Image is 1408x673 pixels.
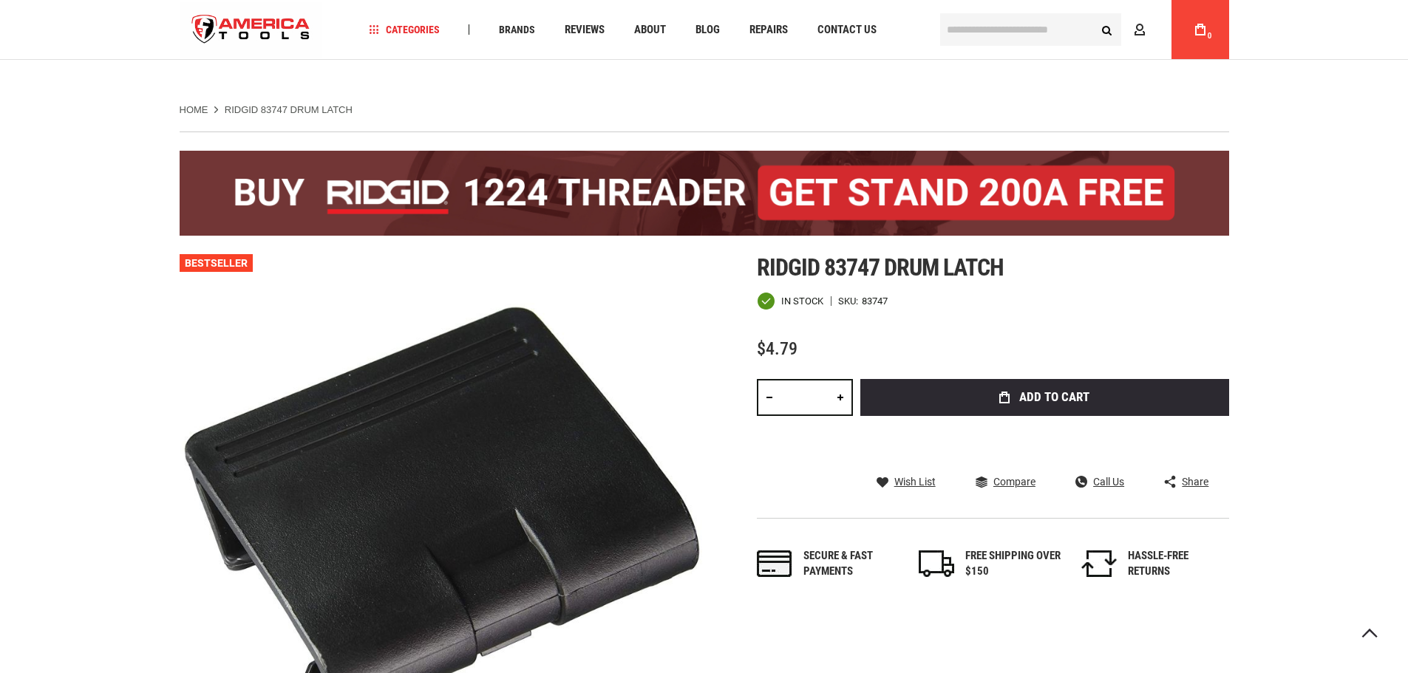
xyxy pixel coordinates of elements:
a: Wish List [877,475,936,488]
img: shipping [919,550,954,577]
span: Contact Us [817,24,877,35]
img: America Tools [180,2,323,58]
a: Brands [492,20,542,40]
span: Wish List [894,476,936,487]
img: returns [1081,550,1117,577]
a: Repairs [743,20,795,40]
div: HASSLE-FREE RETURNS [1128,548,1224,580]
span: Compare [993,476,1035,487]
button: Search [1093,16,1121,44]
span: $4.79 [757,338,797,359]
button: Add to Cart [860,379,1229,416]
a: Home [180,103,208,117]
a: Blog [689,20,727,40]
img: BOGO: Buy the RIDGID® 1224 Threader (26092), get the 92467 200A Stand FREE! [180,151,1229,236]
a: Compare [976,475,1035,488]
span: 0 [1208,32,1212,40]
span: Brands [499,24,535,35]
a: store logo [180,2,323,58]
strong: RIDGID 83747 DRUM LATCH [225,104,353,115]
div: FREE SHIPPING OVER $150 [965,548,1061,580]
a: Call Us [1075,475,1124,488]
img: payments [757,550,792,577]
strong: SKU [838,296,862,306]
a: Contact Us [811,20,883,40]
span: Share [1182,476,1208,487]
span: Call Us [1093,476,1124,487]
span: Ridgid 83747 drum latch [757,253,1004,281]
span: About [634,24,666,35]
div: 83747 [862,296,888,306]
a: Reviews [558,20,611,40]
span: Repairs [749,24,788,35]
span: Reviews [565,24,605,35]
div: Availability [757,292,823,310]
span: Blog [696,24,720,35]
span: Categories [369,24,440,35]
span: Add to Cart [1019,391,1089,403]
a: About [628,20,673,40]
a: Categories [362,20,446,40]
span: In stock [781,296,823,306]
div: Secure & fast payments [803,548,899,580]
